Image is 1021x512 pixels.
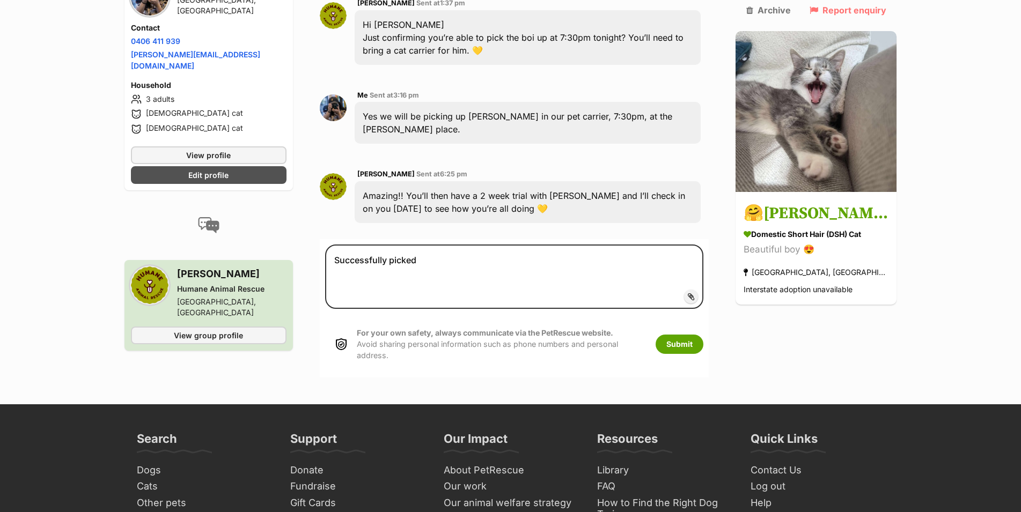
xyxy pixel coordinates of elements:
img: Sarah Crowlekova profile pic [320,2,347,29]
a: Other pets [133,495,275,511]
div: Beautiful boy 😍 [744,243,888,257]
li: [DEMOGRAPHIC_DATA] cat [131,123,287,136]
a: Report enquiry [810,5,886,15]
img: Sarah Crowlekova profile pic [320,173,347,200]
h3: Quick Links [751,431,818,452]
div: Hi [PERSON_NAME] Just confirming you’re able to pick the boi up at 7:30pm tonight? You’ll need to... [355,10,701,65]
span: Me [357,91,368,99]
span: Edit profile [188,169,229,181]
h3: Resources [597,431,658,452]
a: Our work [439,478,582,495]
a: Archive [746,5,791,15]
a: 0406 411 939 [131,36,180,46]
a: Edit profile [131,166,287,184]
img: Humane Animal Rescue profile pic [131,266,168,304]
p: Avoid sharing personal information such as phone numbers and personal address. [357,327,645,361]
a: Log out [746,478,889,495]
a: Contact Us [746,462,889,479]
span: Sent at [416,170,467,178]
li: 3 adults [131,93,287,106]
a: View group profile [131,327,287,344]
img: conversation-icon-4a6f8262b818ee0b60e3300018af0b2d0b884aa5de6e9bcb8d3d4eeb1a70a7c4.svg [198,217,219,233]
a: FAQ [593,478,736,495]
h3: Our Impact [444,431,508,452]
div: [GEOGRAPHIC_DATA], [GEOGRAPHIC_DATA] [744,265,888,280]
div: Yes we will be picking up [PERSON_NAME] in our pet carrier, 7:30pm, at the [PERSON_NAME] place. [355,102,701,144]
h3: 🤗[PERSON_NAME]🤗 [744,202,888,226]
span: View group profile [174,330,243,341]
h3: [PERSON_NAME] [177,266,287,281]
a: [PERSON_NAME][EMAIL_ADDRESS][DOMAIN_NAME] [131,50,260,70]
a: Dogs [133,462,275,479]
span: Sent at [370,91,419,99]
span: 6:25 pm [440,170,467,178]
div: [GEOGRAPHIC_DATA], [GEOGRAPHIC_DATA] [177,296,287,318]
span: [PERSON_NAME] [357,170,415,178]
button: Submit [656,335,703,354]
strong: For your own safety, always communicate via the PetRescue website. [357,328,613,337]
a: View profile [131,146,287,164]
h4: Contact [131,23,287,33]
img: Jennifer Truong profile pic [320,94,347,121]
a: Fundraise [286,478,429,495]
span: 3:16 pm [393,91,419,99]
h3: Search [137,431,177,452]
div: Domestic Short Hair (DSH) Cat [744,229,888,240]
a: Help [746,495,889,511]
h3: Support [290,431,337,452]
span: View profile [186,150,231,161]
a: Cats [133,478,275,495]
a: Donate [286,462,429,479]
a: Gift Cards [286,495,429,511]
a: About PetRescue [439,462,582,479]
li: [DEMOGRAPHIC_DATA] cat [131,108,287,121]
a: Library [593,462,736,479]
span: Interstate adoption unavailable [744,285,853,294]
img: 🤗Sylvester🤗 [736,31,897,192]
a: 🤗[PERSON_NAME]🤗 Domestic Short Hair (DSH) Cat Beautiful boy 😍 [GEOGRAPHIC_DATA], [GEOGRAPHIC_DATA... [736,194,897,305]
h4: Household [131,80,287,91]
div: Humane Animal Rescue [177,284,287,294]
div: Amazing!! You’ll then have a 2 week trial with [PERSON_NAME] and I’ll check in on you [DATE] to s... [355,181,701,223]
a: Our animal welfare strategy [439,495,582,511]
